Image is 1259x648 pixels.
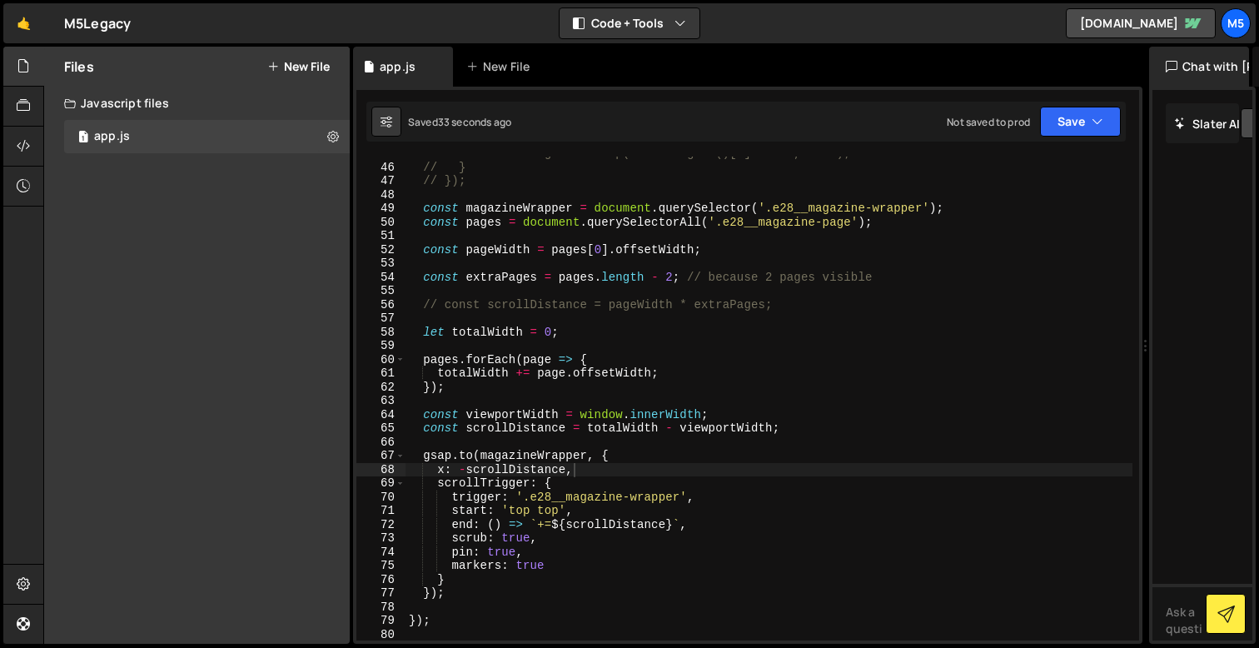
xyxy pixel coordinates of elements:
div: 72 [356,518,406,532]
div: 74 [356,546,406,560]
div: app.js [380,58,416,75]
div: M5Legacy [64,13,131,33]
div: 79 [356,614,406,628]
div: 47 [356,174,406,188]
button: Save [1040,107,1121,137]
div: Javascript files [44,87,350,120]
div: 60 [356,353,406,367]
a: 🤙 [3,3,44,43]
div: 50 [356,216,406,230]
span: 1 [78,132,88,145]
div: Chat with [PERSON_NAME] [1149,47,1249,87]
div: 73 [356,531,406,546]
div: 54 [356,271,406,285]
div: 52 [356,243,406,257]
div: 68 [356,463,406,477]
div: Not saved to prod [947,115,1030,129]
div: 49 [356,202,406,216]
div: app.js [64,120,350,153]
div: 62 [356,381,406,395]
div: 53 [356,257,406,271]
div: 77 [356,586,406,601]
div: 61 [356,366,406,381]
h2: Files [64,57,94,76]
button: Code + Tools [560,8,699,38]
div: 59 [356,339,406,353]
div: New File [466,58,536,75]
div: 55 [356,284,406,298]
div: 48 [356,188,406,202]
div: Saved [408,115,511,129]
div: 33 seconds ago [438,115,511,129]
div: 64 [356,408,406,422]
button: New File [267,60,330,73]
div: 51 [356,229,406,243]
div: 67 [356,449,406,463]
div: 63 [356,394,406,408]
div: 76 [356,573,406,587]
div: 46 [356,161,406,175]
div: 57 [356,312,406,326]
div: 75 [356,559,406,573]
div: app.js [94,129,130,144]
div: 66 [356,436,406,450]
a: M5 [1221,8,1251,38]
h2: Slater AI [1174,116,1241,132]
div: 58 [356,326,406,340]
div: 65 [356,421,406,436]
div: 80 [356,628,406,642]
div: 78 [356,601,406,615]
div: 71 [356,504,406,518]
div: 69 [356,476,406,491]
a: [DOMAIN_NAME] [1066,8,1216,38]
div: 70 [356,491,406,505]
div: 56 [356,298,406,312]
